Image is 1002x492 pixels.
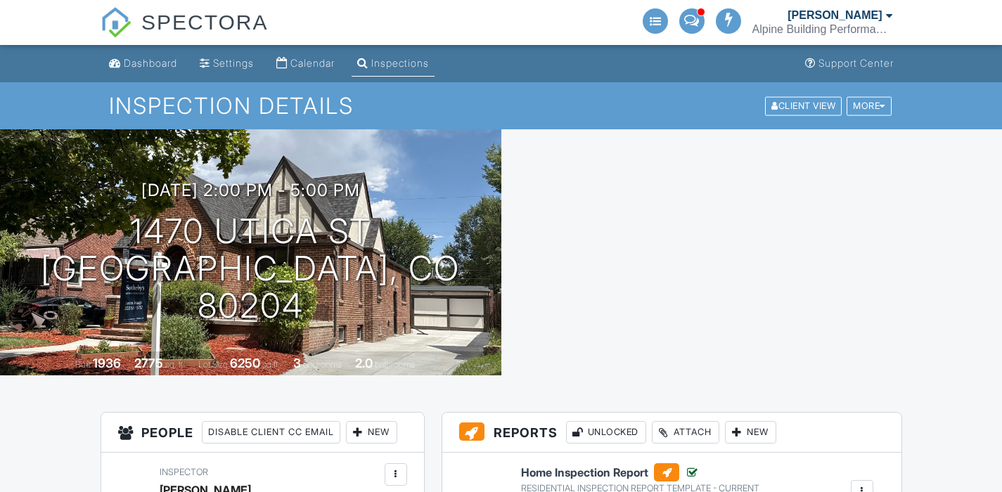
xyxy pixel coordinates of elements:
[202,421,340,444] div: Disable Client CC Email
[818,57,894,69] div: Support Center
[521,463,759,481] h6: Home Inspection Report
[303,359,342,370] span: bedrooms
[799,51,899,77] a: Support Center
[109,93,892,118] h1: Inspection Details
[124,57,177,69] div: Dashboard
[198,359,228,370] span: Lot Size
[230,356,260,370] div: 6250
[375,359,415,370] span: bathrooms
[725,421,776,444] div: New
[101,21,269,47] a: SPECTORA
[355,356,373,370] div: 2.0
[141,181,360,200] h3: [DATE] 2:00 pm - 5:00 pm
[764,100,845,110] a: Client View
[23,213,479,324] h1: 1470 Utica St [GEOGRAPHIC_DATA], CO 80204
[765,96,842,115] div: Client View
[652,421,719,444] div: Attach
[165,359,185,370] span: sq. ft.
[290,57,335,69] div: Calendar
[103,51,183,77] a: Dashboard
[752,22,893,37] div: Alpine Building Performance
[262,359,280,370] span: sq.ft.
[134,356,163,370] div: 2775
[101,413,424,453] h3: People
[194,51,259,77] a: Settings
[566,421,646,444] div: Unlocked
[371,57,429,69] div: Inspections
[93,356,121,370] div: 1936
[352,51,435,77] a: Inspections
[75,359,91,370] span: Built
[271,51,340,77] a: Calendar
[788,8,882,22] div: [PERSON_NAME]
[141,7,269,37] span: SPECTORA
[213,57,254,69] div: Settings
[346,421,397,444] div: New
[160,467,208,477] span: Inspector
[442,413,901,453] h3: Reports
[101,7,131,38] img: The Best Home Inspection Software - Spectora
[293,356,301,370] div: 3
[847,96,892,115] div: More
